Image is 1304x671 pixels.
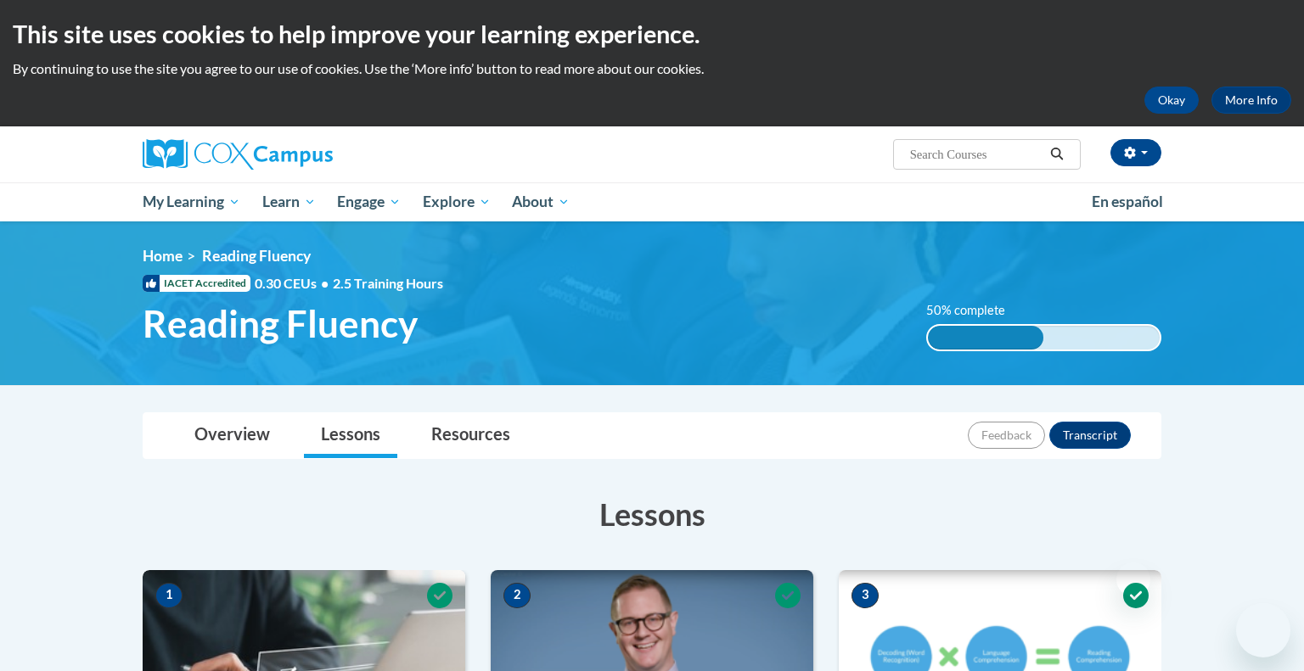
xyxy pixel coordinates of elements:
[1236,603,1290,657] iframe: Button to launch messaging window
[143,192,240,212] span: My Learning
[321,275,329,291] span: •
[414,413,527,458] a: Resources
[1144,87,1199,114] button: Okay
[143,493,1161,535] h3: Lessons
[928,326,1044,349] div: 50% complete
[326,182,412,221] a: Engage
[251,182,327,221] a: Learn
[502,182,582,221] a: About
[1211,87,1291,114] a: More Info
[1092,193,1163,210] span: En español
[132,182,251,221] a: My Learning
[202,247,311,265] span: Reading Fluency
[304,413,397,458] a: Lessons
[926,301,1024,320] label: 50% complete
[1044,144,1070,165] button: Search
[13,59,1291,78] p: By continuing to use the site you agree to our use of cookies. Use the ‘More info’ button to read...
[117,182,1187,221] div: Main menu
[968,422,1045,449] button: Feedback
[412,182,502,221] a: Explore
[1049,422,1131,449] button: Transcript
[512,192,570,212] span: About
[503,583,531,608] span: 2
[262,192,316,212] span: Learn
[852,583,879,608] span: 3
[13,17,1291,51] h2: This site uses cookies to help improve your learning experience.
[1081,184,1174,220] a: En español
[333,275,443,291] span: 2.5 Training Hours
[1110,139,1161,166] button: Account Settings
[255,274,333,293] span: 0.30 CEUs
[143,275,250,292] span: IACET Accredited
[177,413,287,458] a: Overview
[143,301,418,346] span: Reading Fluency
[143,139,465,170] a: Cox Campus
[143,247,183,265] a: Home
[908,144,1044,165] input: Search Courses
[423,192,491,212] span: Explore
[143,139,333,170] img: Cox Campus
[337,192,401,212] span: Engage
[1116,562,1150,596] iframe: Close message
[155,583,183,608] span: 1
